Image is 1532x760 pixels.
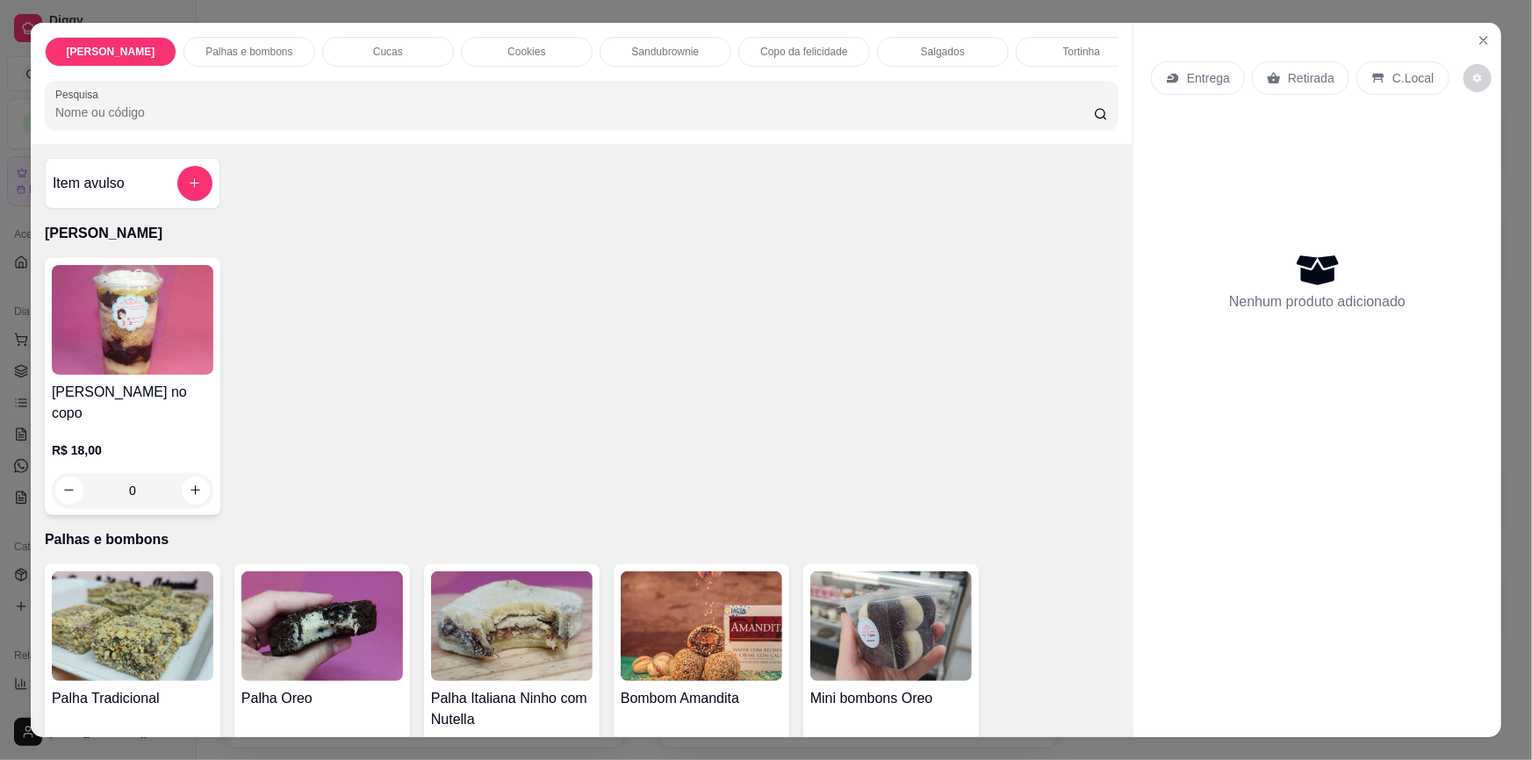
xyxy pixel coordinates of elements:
[52,571,213,681] img: product-image
[55,87,104,102] label: Pesquisa
[1288,69,1334,87] p: Retirada
[52,688,213,709] h4: Palha Tradicional
[810,571,972,681] img: product-image
[760,45,847,59] p: Copo da felicidade
[45,529,1118,550] p: Palhas e bombons
[1464,64,1492,92] button: decrease-product-quantity
[67,45,155,59] p: [PERSON_NAME]
[241,688,403,709] h4: Palha Oreo
[52,265,213,375] img: product-image
[810,688,972,709] h4: Mini bombons Oreo
[621,571,782,681] img: product-image
[45,223,1118,244] p: [PERSON_NAME]
[177,166,212,201] button: add-separate-item
[55,104,1094,121] input: Pesquisa
[182,477,210,505] button: increase-product-quantity
[507,45,545,59] p: Cookies
[53,173,125,194] h4: Item avulso
[632,45,700,59] p: Sandubrownie
[241,571,403,681] img: product-image
[373,45,403,59] p: Cucas
[1229,291,1406,312] p: Nenhum produto adicionado
[52,441,213,459] p: R$ 18,00
[55,477,83,505] button: decrease-product-quantity
[1392,69,1434,87] p: C.Local
[431,688,593,730] h4: Palha Italiana Ninho com Nutella
[52,382,213,424] h4: [PERSON_NAME] no copo
[1187,69,1230,87] p: Entrega
[205,45,292,59] p: Palhas e bombons
[921,45,965,59] p: Salgados
[1470,26,1498,54] button: Close
[431,571,593,681] img: product-image
[1063,45,1101,59] p: Tortinha
[621,688,782,709] h4: Bombom Amandita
